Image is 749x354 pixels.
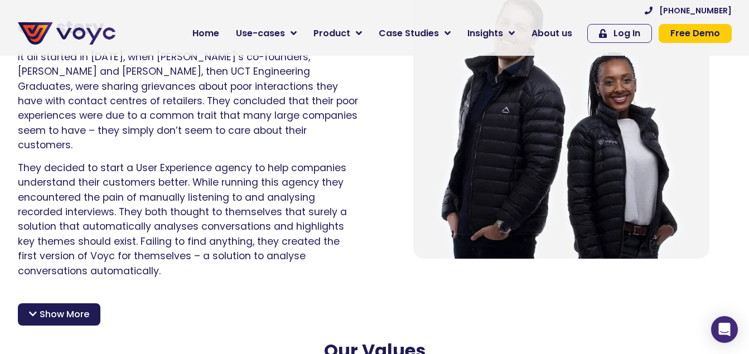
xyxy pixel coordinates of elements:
p: It all started in [DATE], when [PERSON_NAME]’s co-founders, [PERSON_NAME] and [PERSON_NAME], then... [18,50,358,153]
span: Case Studies [379,27,439,40]
div: Open Intercom Messenger [711,316,738,343]
span: Free Demo [670,29,720,38]
span: About us [531,27,572,40]
span: Insights [467,27,503,40]
a: Product [305,22,370,45]
img: voyc-full-logo [18,22,115,45]
a: Log In [587,24,652,43]
a: Case Studies [370,22,459,45]
a: [PHONE_NUMBER] [645,7,732,14]
a: Free Demo [659,24,732,43]
a: Insights [459,22,523,45]
span: Use-cases [236,27,285,40]
a: About us [523,22,581,45]
p: They decided to start a User Experience agency to help companies understand their customers bette... [18,161,358,278]
a: Home [184,22,228,45]
span: Home [192,27,219,40]
span: Product [313,27,350,40]
a: Use-cases [228,22,305,45]
span: Log In [613,29,640,38]
span: Show More [40,308,89,321]
div: Show More [18,303,100,326]
p: After making it into the prestigious Techstars [DOMAIN_NAME] accelerator in [GEOGRAPHIC_DATA], th... [18,286,732,330]
span: [PHONE_NUMBER] [659,7,732,14]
